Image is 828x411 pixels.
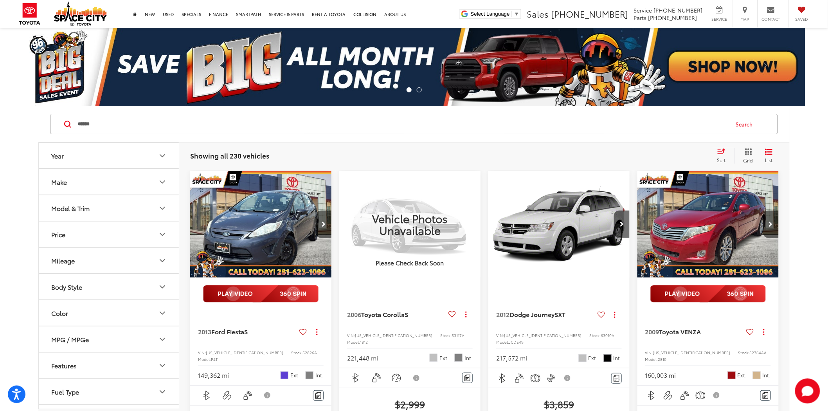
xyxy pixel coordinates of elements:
span: Toyota Corolla [361,310,405,319]
span: Model: [198,356,211,362]
a: 2009 Toyota VENZA Base2009 Toyota VENZA Base2009 Toyota VENZA Base2009 Toyota VENZA Base [637,171,779,278]
button: View Disclaimer [561,370,574,386]
button: Comments [313,390,324,401]
span: Int. [315,371,324,379]
button: Actions [757,325,771,339]
span: $2,999 [347,398,473,410]
img: Cruise Control [392,373,401,383]
span: Gray [306,371,313,379]
div: Fuel Type [158,387,167,397]
button: FeaturesFeatures [39,353,180,378]
span: Map [736,16,754,22]
span: Stock: [738,350,750,355]
span: 63010A [601,332,614,338]
div: Make [51,178,67,186]
span: [PHONE_NUMBER] [654,6,703,14]
span: 2810 [658,356,667,362]
button: Next image [316,211,331,238]
div: Features [158,361,167,370]
img: Space City Toyota [54,2,107,26]
span: Black [604,354,612,362]
button: MakeMake [39,169,180,195]
span: 1812 [360,339,368,345]
div: Make [158,177,167,187]
img: Aux Input [663,391,673,400]
span: Ford Fiesta [211,327,244,336]
button: MPG / MPGeMPG / MPGe [39,326,180,352]
button: Toggle Chat Window [795,379,820,404]
img: Big Deal Sales Event [23,28,805,106]
div: MPG / MPGe [158,335,167,344]
img: Vehicle Photos Unavailable Please Check Back Soon [339,171,481,277]
div: Price [158,230,167,239]
span: Model: [645,356,658,362]
span: 2006 [347,310,361,319]
div: Mileage [51,257,75,264]
span: S [405,310,408,319]
span: 53117A [452,332,464,338]
button: Next image [763,211,779,238]
a: Select Language​ [471,11,519,17]
div: Year [158,151,167,160]
div: Body Style [158,282,167,292]
button: PricePrice [39,222,180,247]
span: [US_VEHICLE_IDENTIFICATION_NUMBER] [355,332,432,338]
button: Model & TrimModel & Trim [39,195,180,221]
a: VIEW_DETAILS [339,171,481,277]
span: $3,859 [496,398,622,410]
span: Int. [614,354,622,362]
span: Ext. [439,354,449,362]
img: Bluetooth® [351,373,361,383]
span: Ext. [738,371,747,379]
button: Grid View [734,148,759,164]
span: Sort [717,157,726,163]
div: Fuel Type [51,388,79,395]
button: Comments [760,390,771,401]
span: [US_VEHICLE_IDENTIFICATION_NUMBER] [206,350,283,355]
span: dropdown dots [763,329,765,335]
span: Stock: [291,350,302,355]
img: 2012 Dodge Journey SXT [488,171,630,278]
span: Silver Streak Mica [430,354,437,362]
span: Toyota VENZA [659,327,701,336]
a: 2009Toyota VENZA [645,327,743,336]
span: Showing all 230 vehicles [190,151,269,160]
span: ▼ [514,11,519,17]
span: 2012 [496,310,509,319]
button: Fuel TypeFuel Type [39,379,180,404]
div: Color [51,309,68,317]
span: [PHONE_NUMBER] [648,14,697,22]
div: 221,448 mi [347,353,378,362]
span: Select Language [471,11,510,17]
span: Dodge Journey [509,310,554,319]
div: 2013 Ford Fiesta S 0 [190,171,332,278]
img: 2013 Ford Fiesta S [190,171,332,278]
span: Ext. [290,371,300,379]
button: Actions [608,308,622,321]
span: Stock: [589,332,601,338]
span: VIN: [645,350,653,355]
button: View Disclaimer [408,370,425,386]
button: Comments [462,373,473,383]
div: 2012 Dodge Journey SXT 0 [488,171,630,278]
span: Model: [496,339,509,345]
img: 2009 Toyota VENZA Base [637,171,779,278]
img: Keyless Entry [680,391,689,400]
img: Bluetooth® [202,391,212,400]
img: Bluetooth® [647,391,657,400]
span: Sales [527,7,549,20]
a: 2013 Ford Fiesta S2013 Ford Fiesta S2013 Ford Fiesta S2013 Ford Fiesta S [190,171,332,278]
div: Model & Trim [158,204,167,213]
div: Color [158,308,167,318]
img: Comments [614,375,620,382]
div: 160,003 mi [645,371,676,380]
span: Ivory [753,371,761,379]
a: 2006Toyota CorollaS [347,310,445,319]
form: Search by Make, Model, or Keyword [77,115,729,133]
button: Select sort value [713,148,734,164]
span: VIN: [496,332,504,338]
span: Int. [464,354,473,362]
img: Comments [464,375,471,381]
img: Emergency Brake Assist [531,373,540,383]
span: 52764AA [750,350,767,355]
